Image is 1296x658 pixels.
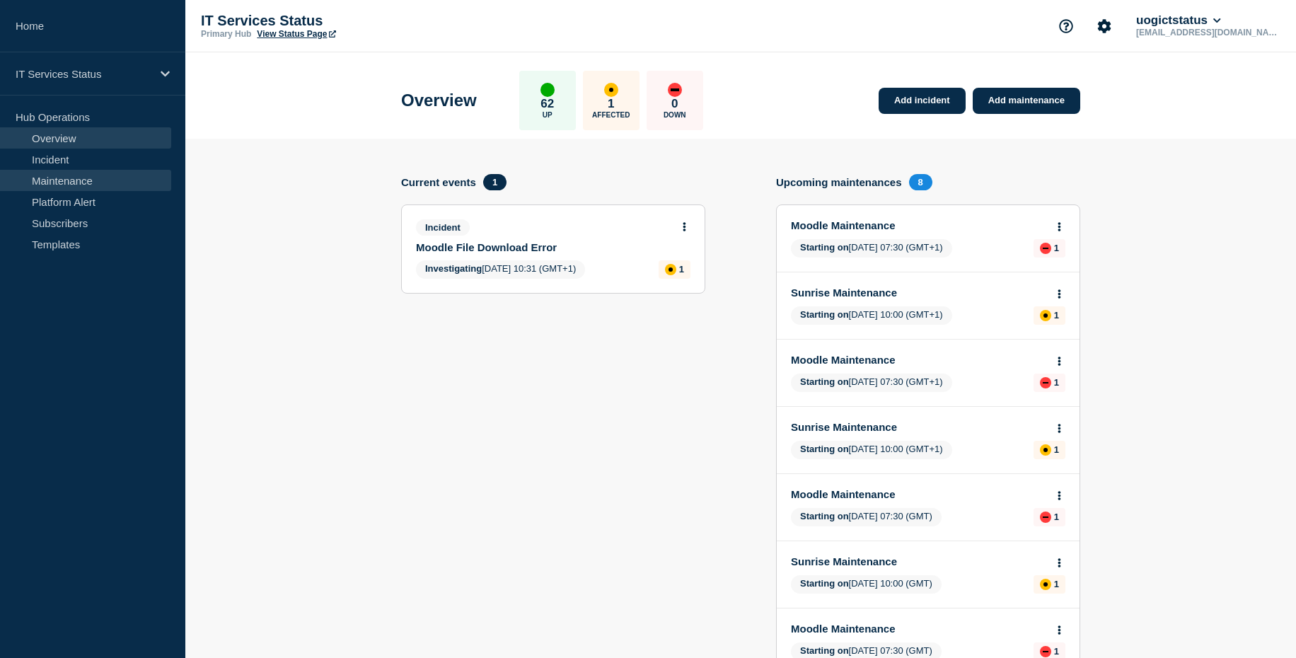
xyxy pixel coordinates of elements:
a: View Status Page [257,29,335,39]
p: 1 [1054,243,1059,253]
p: IT Services Status [201,13,484,29]
span: [DATE] 07:30 (GMT) [791,508,942,526]
p: Up [543,111,552,119]
a: Moodle Maintenance [791,488,1046,500]
span: 1 [483,174,507,190]
span: [DATE] 10:00 (GMT+1) [791,441,952,459]
p: Affected [592,111,630,119]
a: Sunrise Maintenance [791,421,1046,433]
button: Support [1051,11,1081,41]
div: down [1040,512,1051,523]
span: [DATE] 10:31 (GMT+1) [416,260,585,279]
span: Starting on [800,578,849,589]
a: Add incident [879,88,966,114]
p: 1 [1054,310,1059,321]
a: Moodle Maintenance [791,219,1046,231]
div: down [668,83,682,97]
a: Moodle File Download Error [416,241,671,253]
h4: Upcoming maintenances [776,176,902,188]
span: Starting on [800,376,849,387]
div: affected [665,264,676,275]
span: Starting on [800,242,849,253]
span: Incident [416,219,470,236]
p: 62 [540,97,554,111]
h4: Current events [401,176,476,188]
span: [DATE] 07:30 (GMT+1) [791,374,952,392]
span: Investigating [425,263,482,274]
p: 1 [1054,579,1059,589]
span: Starting on [800,444,849,454]
span: Starting on [800,511,849,521]
div: down [1040,377,1051,388]
span: [DATE] 07:30 (GMT+1) [791,239,952,258]
p: IT Services Status [16,68,151,80]
span: Starting on [800,309,849,320]
a: Sunrise Maintenance [791,287,1046,299]
div: up [540,83,555,97]
span: 8 [909,174,932,190]
p: 1 [679,264,684,275]
div: down [1040,243,1051,254]
span: Starting on [800,645,849,656]
p: Down [664,111,686,119]
div: affected [604,83,618,97]
span: [DATE] 10:00 (GMT+1) [791,306,952,325]
div: affected [1040,444,1051,456]
div: affected [1040,310,1051,321]
div: down [1040,646,1051,657]
a: Moodle Maintenance [791,623,1046,635]
p: [EMAIL_ADDRESS][DOMAIN_NAME] [1133,28,1280,37]
button: uogictstatus [1133,13,1224,28]
h1: Overview [401,91,477,110]
a: Add maintenance [973,88,1080,114]
div: affected [1040,579,1051,590]
a: Sunrise Maintenance [791,555,1046,567]
p: 1 [1054,444,1059,455]
p: 1 [608,97,614,111]
p: 1 [1054,512,1059,522]
span: [DATE] 10:00 (GMT) [791,575,942,594]
p: 0 [671,97,678,111]
p: Primary Hub [201,29,251,39]
button: Account settings [1089,11,1119,41]
a: Moodle Maintenance [791,354,1046,366]
p: 1 [1054,377,1059,388]
p: 1 [1054,646,1059,657]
